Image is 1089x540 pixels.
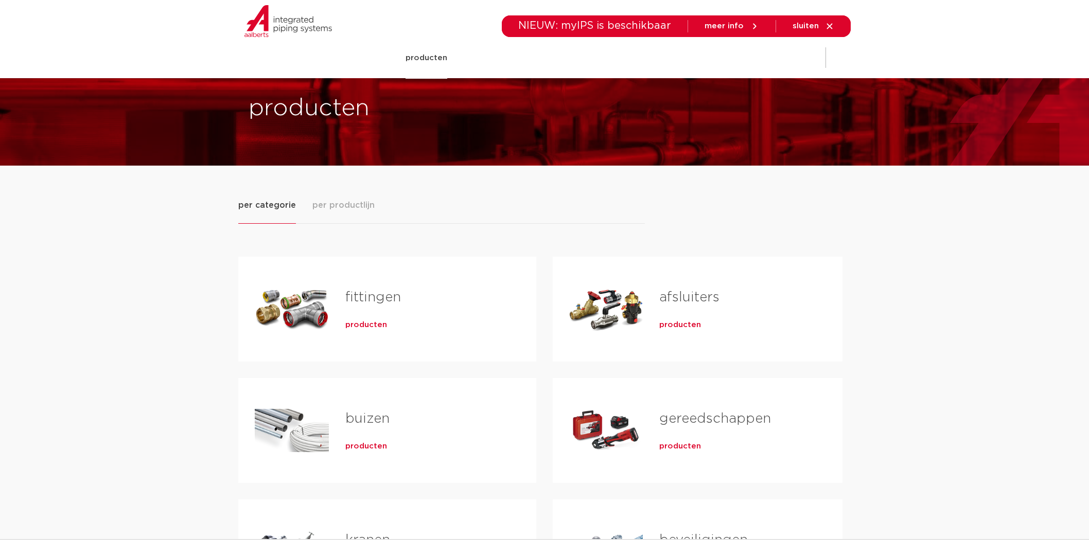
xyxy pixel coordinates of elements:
[705,22,759,31] a: meer info
[705,22,744,30] span: meer info
[659,441,701,452] a: producten
[659,291,719,304] a: afsluiters
[238,199,296,211] span: per categorie
[596,37,640,79] a: downloads
[660,37,693,79] a: services
[793,22,834,31] a: sluiten
[714,37,749,79] a: over ons
[345,291,401,304] a: fittingen
[793,22,819,30] span: sluiten
[518,21,671,31] span: NIEUW: myIPS is beschikbaar
[659,412,771,425] a: gereedschappen
[345,412,390,425] a: buizen
[468,37,501,79] a: markten
[521,37,575,79] a: toepassingen
[249,92,539,125] h1: producten
[659,320,701,330] a: producten
[406,37,447,79] a: producten
[312,199,375,211] span: per productlijn
[345,441,387,452] a: producten
[345,320,387,330] a: producten
[801,34,811,82] div: my IPS
[406,37,749,79] nav: Menu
